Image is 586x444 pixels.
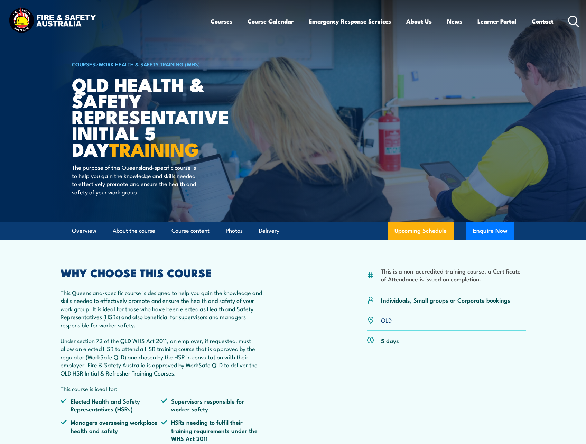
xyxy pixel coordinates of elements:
[259,222,279,240] a: Delivery
[406,12,432,30] a: About Us
[381,316,392,324] a: QLD
[226,222,243,240] a: Photos
[477,12,517,30] a: Learner Portal
[161,418,262,442] li: HSRs needing to fulfil their training requirements under the WHS Act 2011
[61,268,262,277] h2: WHY CHOOSE THIS COURSE
[72,163,198,196] p: The purpose of this Queensland-specific course is to help you gain the knowledge and skills neede...
[381,267,526,283] li: This is a non-accredited training course, a Certificate of Attendance is issued on completion.
[532,12,554,30] a: Contact
[113,222,155,240] a: About the course
[309,12,391,30] a: Emergency Response Services
[248,12,294,30] a: Course Calendar
[61,385,262,392] p: This course is ideal for:
[61,397,161,413] li: Elected Health and Safety Representatives (HSRs)
[381,296,510,304] p: Individuals, Small groups or Corporate bookings
[211,12,232,30] a: Courses
[447,12,462,30] a: News
[61,288,262,329] p: This Queensland-specific course is designed to help you gain the knowledge and skills needed to e...
[171,222,210,240] a: Course content
[72,222,96,240] a: Overview
[388,222,454,240] a: Upcoming Schedule
[466,222,514,240] button: Enquire Now
[72,60,243,68] h6: >
[72,76,243,157] h1: QLD Health & Safety Representative Initial 5 Day
[161,397,262,413] li: Supervisors responsible for worker safety
[381,336,399,344] p: 5 days
[61,418,161,442] li: Managers overseeing workplace health and safety
[99,60,200,68] a: Work Health & Safety Training (WHS)
[109,134,199,163] strong: TRAINING
[72,60,95,68] a: COURSES
[61,336,262,377] p: Under section 72 of the QLD WHS Act 2011, an employer, if requested, must allow an elected HSR to...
